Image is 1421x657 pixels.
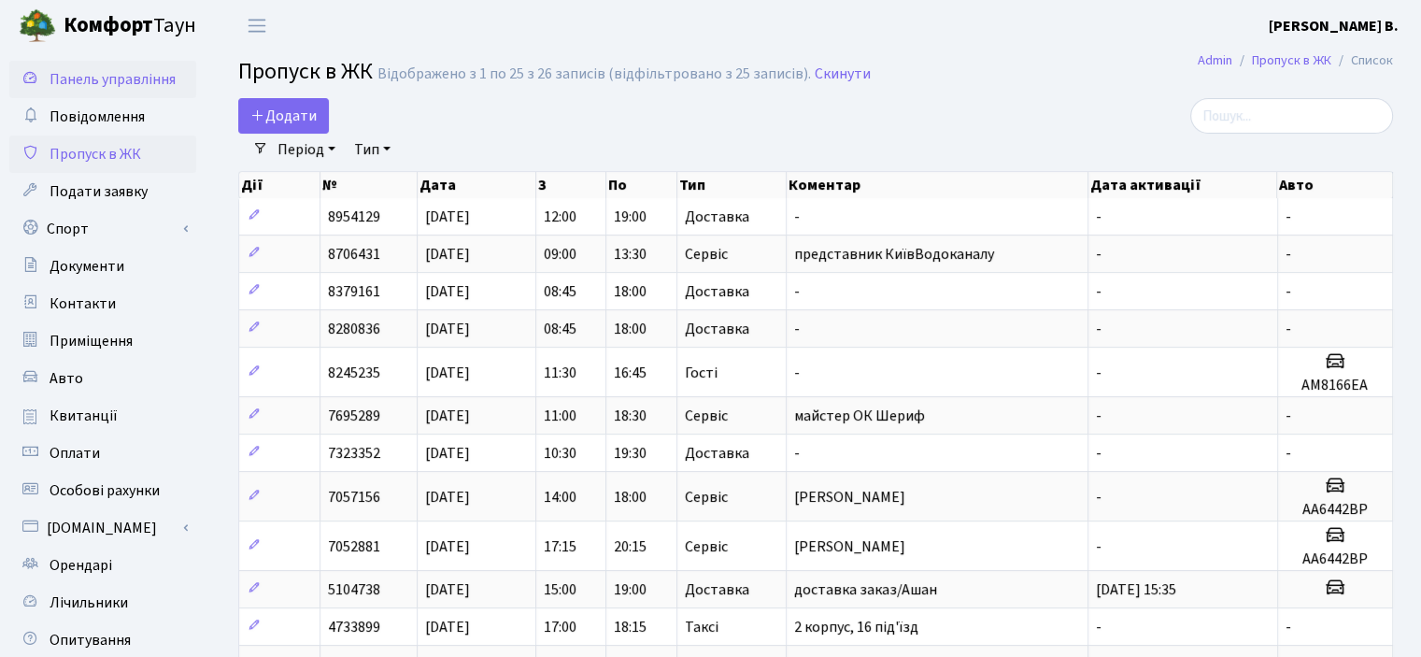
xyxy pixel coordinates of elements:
span: 13:30 [614,244,647,264]
h5: АА6442ВР [1286,501,1385,519]
span: - [1096,319,1101,339]
span: - [794,319,800,339]
span: - [794,443,800,464]
span: [DATE] [425,617,470,637]
span: - [1096,536,1101,557]
span: 16:45 [614,363,647,383]
span: 5104738 [328,579,380,600]
span: 08:45 [544,281,576,302]
span: Додати [250,106,317,126]
span: [DATE] [425,363,470,383]
span: 7695289 [328,406,380,426]
span: 18:00 [614,281,647,302]
span: 11:30 [544,363,576,383]
span: доставка заказ/Ашан [794,579,937,600]
a: Квитанції [9,397,196,435]
span: [DATE] [425,406,470,426]
th: По [606,172,676,198]
a: Приміщення [9,322,196,360]
span: [DATE] [425,536,470,557]
span: [DATE] [425,319,470,339]
a: Додати [238,98,329,134]
span: - [1286,443,1291,464]
th: З [536,172,606,198]
span: 18:00 [614,487,647,507]
span: - [1096,207,1101,227]
span: Квитанції [50,406,118,426]
span: Повідомлення [50,107,145,127]
span: [DATE] [425,281,470,302]
span: [DATE] [425,443,470,464]
div: Відображено з 1 по 25 з 26 записів (відфільтровано з 25 записів). [377,65,811,83]
span: Сервіс [685,247,728,262]
span: 8280836 [328,319,380,339]
a: Пропуск в ЖК [9,136,196,173]
img: logo.png [19,7,56,45]
span: Лічильники [50,593,128,613]
a: Панель управління [9,61,196,98]
a: Орендарі [9,547,196,584]
span: Пропуск в ЖК [50,144,141,164]
a: Авто [9,360,196,397]
span: - [1096,406,1101,426]
span: - [1286,281,1291,302]
span: - [1096,244,1101,264]
span: - [1286,319,1291,339]
span: 4733899 [328,617,380,637]
th: Дата [418,172,536,198]
a: [DOMAIN_NAME] [9,509,196,547]
span: - [1096,617,1101,637]
h5: AM8166EA [1286,377,1385,394]
span: - [1286,207,1291,227]
a: Пропуск в ЖК [1252,50,1331,70]
span: Доставка [685,284,749,299]
span: Документи [50,256,124,277]
span: 10:30 [544,443,576,464]
li: Список [1331,50,1393,71]
span: 18:15 [614,617,647,637]
span: - [794,363,800,383]
span: 19:30 [614,443,647,464]
span: - [1286,406,1291,426]
span: - [1096,487,1101,507]
span: - [1096,281,1101,302]
input: Пошук... [1190,98,1393,134]
span: 20:15 [614,536,647,557]
span: 2 корпус, 16 під'їзд [794,617,918,637]
b: Комфорт [64,10,153,40]
span: - [1286,244,1291,264]
span: [DATE] [425,244,470,264]
span: 8706431 [328,244,380,264]
span: 17:15 [544,536,576,557]
span: 8245235 [328,363,380,383]
a: Особові рахунки [9,472,196,509]
a: Документи [9,248,196,285]
th: Тип [677,172,788,198]
span: майстер ОК Шериф [794,406,925,426]
nav: breadcrumb [1170,41,1421,80]
span: Гості [685,365,718,380]
th: Авто [1277,172,1392,198]
span: 15:00 [544,579,576,600]
th: Коментар [787,172,1088,198]
span: Сервіс [685,539,728,554]
h5: АА6442ВР [1286,550,1385,568]
a: Спорт [9,210,196,248]
a: Admin [1198,50,1232,70]
span: Таун [64,10,196,42]
span: Доставка [685,209,749,224]
span: [PERSON_NAME] [794,536,905,557]
span: 08:45 [544,319,576,339]
a: Скинути [815,65,871,83]
span: Доставка [685,446,749,461]
span: 8379161 [328,281,380,302]
span: [DATE] 15:35 [1096,579,1176,600]
th: Дії [239,172,320,198]
span: Подати заявку [50,181,148,202]
span: 12:00 [544,207,576,227]
span: Панель управління [50,69,176,90]
a: Подати заявку [9,173,196,210]
span: Орендарі [50,555,112,576]
a: Повідомлення [9,98,196,136]
span: - [794,281,800,302]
